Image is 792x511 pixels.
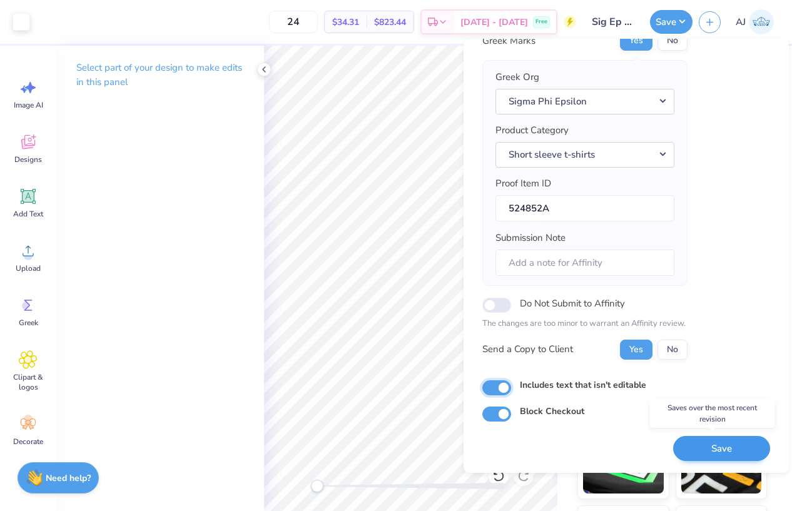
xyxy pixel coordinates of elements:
label: Includes text that isn't editable [520,378,646,392]
div: Accessibility label [311,480,323,492]
img: Armiel John Calzada [749,9,774,34]
span: AJ [736,15,746,29]
button: No [657,340,688,360]
label: Block Checkout [520,405,584,418]
button: Short sleeve t-shirts [495,142,674,168]
button: Sigma Phi Epsilon [495,89,674,114]
label: Proof Item ID [495,176,551,191]
span: Decorate [13,437,43,447]
input: Untitled Design [582,9,644,34]
label: Product Category [495,123,569,138]
div: Saves over the most recent revision [650,399,775,428]
label: Do Not Submit to Affinity [520,295,625,311]
span: Clipart & logos [8,372,49,392]
div: Greek Marks [482,34,536,48]
span: $823.44 [374,16,406,29]
input: – – [269,11,318,33]
p: The changes are too minor to warrant an Affinity review. [482,318,688,330]
p: Select part of your design to make edits in this panel [76,61,244,89]
label: Greek Org [495,70,539,84]
span: Upload [16,263,41,273]
span: Free [536,18,547,26]
a: AJ [730,9,779,34]
input: Add a note for Affinity [495,250,674,276]
span: Add Text [13,209,43,219]
button: No [657,31,688,51]
span: Designs [14,154,42,164]
label: Submission Note [495,231,566,245]
span: $34.31 [332,16,359,29]
button: Save [650,10,693,34]
div: Send a Copy to Client [482,342,573,357]
button: Yes [620,31,652,51]
span: Image AI [14,100,43,110]
span: [DATE] - [DATE] [460,16,528,29]
span: Greek [19,318,38,328]
button: Yes [620,340,652,360]
button: Save [673,436,770,462]
strong: Need help? [46,472,91,484]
